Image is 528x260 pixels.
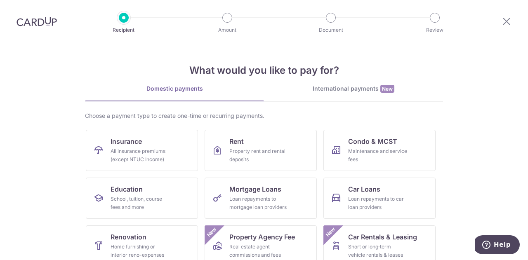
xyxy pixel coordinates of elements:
[111,136,142,146] span: Insurance
[380,85,394,93] span: New
[205,178,317,219] a: Mortgage LoansLoan repayments to mortgage loan providers
[85,63,443,78] h4: What would you like to pay for?
[348,147,408,164] div: Maintenance and service fees
[324,225,337,239] span: New
[348,243,408,259] div: Short or long‑term vehicle rentals & leases
[300,26,361,34] p: Document
[348,232,417,242] span: Car Rentals & Leasing
[229,184,281,194] span: Mortgage Loans
[205,130,317,171] a: RentProperty rent and rental deposits
[404,26,465,34] p: Review
[348,195,408,211] div: Loan repayments to car loan providers
[323,130,436,171] a: Condo & MCSTMaintenance and service fees
[348,136,397,146] span: Condo & MCST
[111,232,146,242] span: Renovation
[85,84,264,93] div: Domestic payments
[205,225,219,239] span: New
[229,232,295,242] span: Property Agency Fee
[264,84,443,93] div: International payments
[85,112,443,120] div: Choose a payment type to create one-time or recurring payments.
[111,243,170,259] div: Home furnishing or interior reno-expenses
[475,235,520,256] iframe: Opens a widget where you can find more information
[86,178,198,219] a: EducationSchool, tuition, course fees and more
[86,130,198,171] a: InsuranceAll insurance premiums (except NTUC Income)
[111,184,143,194] span: Education
[111,147,170,164] div: All insurance premiums (except NTUC Income)
[229,147,289,164] div: Property rent and rental deposits
[197,26,258,34] p: Amount
[229,136,244,146] span: Rent
[93,26,154,34] p: Recipient
[229,195,289,211] div: Loan repayments to mortgage loan providers
[16,16,57,26] img: CardUp
[323,178,436,219] a: Car LoansLoan repayments to car loan providers
[111,195,170,211] div: School, tuition, course fees and more
[348,184,380,194] span: Car Loans
[229,243,289,259] div: Real estate agent commissions and fees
